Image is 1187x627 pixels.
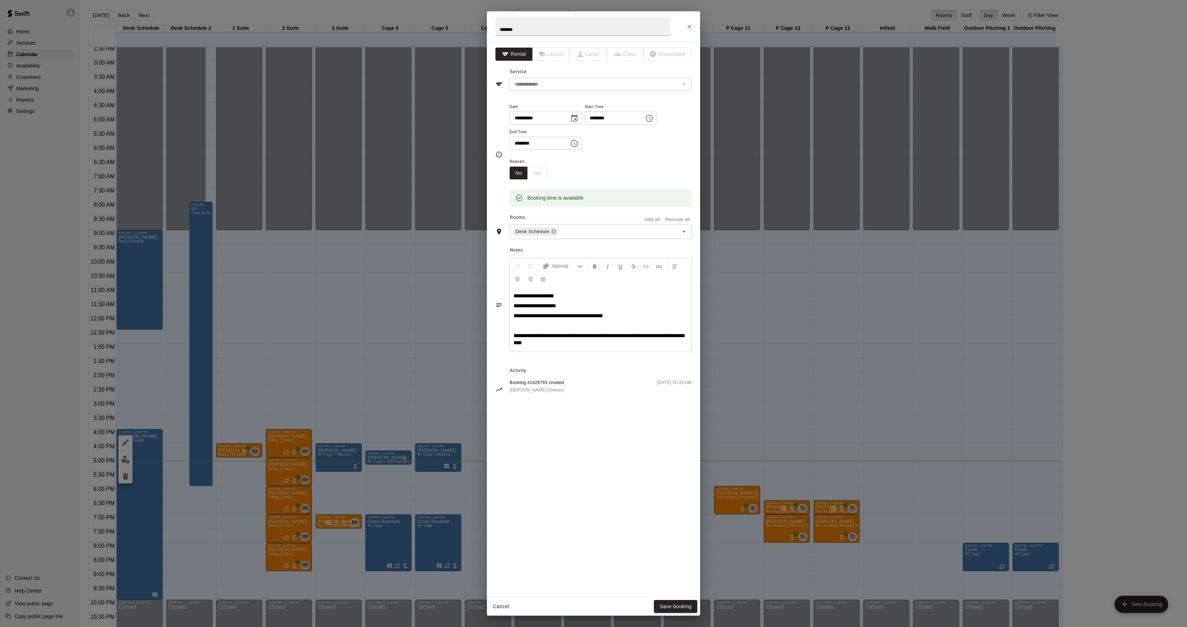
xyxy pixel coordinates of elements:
button: Undo [511,260,523,272]
a: [PERSON_NAME] (Owner) [510,387,564,394]
button: Close [683,20,696,33]
svg: Notes [495,302,503,309]
span: The type of an existing booking cannot be changed [570,48,607,61]
button: Left Align [669,260,681,272]
span: Normal [552,263,577,270]
svg: Rooms [495,228,503,235]
span: [PERSON_NAME] (Owner) [510,388,564,393]
button: Right Align [524,272,536,285]
button: Remove all [664,214,692,225]
button: Insert Link [653,260,665,272]
span: Date [510,102,582,112]
div: outlined button group [510,167,547,180]
button: Justify Align [537,272,549,285]
div: Desk Schedule [513,227,558,236]
span: Desk Schedule [513,228,552,235]
button: Format Italics [602,260,614,272]
button: Choose date, selected date is Sep 15, 2025 [567,111,581,125]
svg: Activity [495,386,503,393]
button: Choose time, selected time is 10:00 PM [567,136,581,151]
button: Formatting Options [539,260,586,272]
div: Booking time is available [527,191,584,204]
button: Insert Code [640,260,652,272]
button: Open [679,227,689,237]
button: Rental [495,48,533,61]
button: Save booking [654,600,697,613]
span: The type of an existing booking cannot be changed [607,48,644,61]
button: Redo [524,260,536,272]
button: Format Underline [614,260,627,272]
svg: Timing [495,151,503,158]
span: End Time [510,128,582,137]
span: The type of an existing booking cannot be changed [533,48,570,61]
span: Rooms [510,215,525,220]
span: Start Time [585,102,657,112]
span: Activity [510,365,692,377]
span: The type of an existing booking cannot be changed [644,48,692,61]
div: The service of an existing booking cannot be changed [510,78,692,91]
button: No [510,167,528,180]
span: [DATE] 10:22 AM [657,379,692,394]
span: Service [510,69,527,74]
span: Repeats [510,157,553,167]
span: Notes [510,245,692,256]
button: Add all [641,214,664,225]
button: Choose time, selected time is 4:00 PM [642,111,656,125]
svg: Service [495,81,503,88]
span: Booking #1426793 created [510,379,564,387]
button: Cancel [490,600,512,613]
button: Format Bold [589,260,601,272]
button: Center Align [511,272,523,285]
button: Format Strikethrough [627,260,639,272]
